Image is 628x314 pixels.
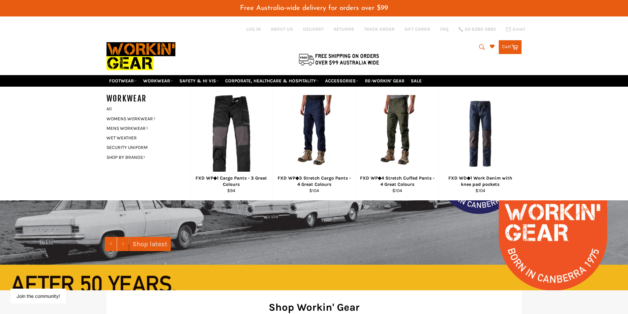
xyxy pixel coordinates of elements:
a: Email [506,27,525,32]
a: 02 6280 5885 [459,27,496,32]
a: SHOP BY BRANDS [103,153,183,162]
a: GIFT CARDS [404,26,430,32]
div: $104 [277,187,351,194]
a: WET WEATHER [103,133,183,143]
img: Flat $9.95 shipping Australia wide [298,52,380,66]
a: ACCESSORIES [322,75,361,87]
a: Cart [499,40,522,54]
h5: WORKWEAR [106,93,190,104]
a: WOMENS WORKWEAR [103,114,183,124]
a: Log in [246,26,261,32]
span: Free Australia-wide delivery for orders over $99 [240,5,388,12]
a: FXD WP◆4 Stretch Cuffed Pants - 4 Great Colours - Workin' Gear FXD WP◆4 Stretch Cuffed Pants - 4 ... [356,87,439,200]
a: CORPORATE, HEALTHCARE & HOSPITALITY [223,75,321,87]
a: ABOUT US [271,26,293,32]
a: SAFETY & HI VIS [177,75,222,87]
div: FXD WD◆1 Work Denim with knee pad pockets [443,175,517,188]
a: Shop latest [129,237,171,251]
img: FXD WD◆1 Work Denim with knee pad pockets - Workin' Gear [447,101,513,167]
div: $94 [194,187,268,194]
a: All [103,104,190,114]
a: TRACK ORDER [364,26,395,32]
img: FXD WP◆1 Cargo Pants - 4 Great Colours - Workin' Gear [210,95,252,172]
img: FXD WP◆4 Stretch Cuffed Pants - 4 Great Colours - Workin' Gear [372,95,423,172]
a: WORKWEAR [140,75,176,87]
button: Join the community! [16,293,60,299]
a: FXD WP◆3 Stretch Cargo Pants - 4 Great Colours - Workin' Gear FXD WP◆3 Stretch Cargo Pants - 4 Gr... [273,87,356,200]
span: 02 6280 5885 [465,27,496,32]
a: FXD WP◆1 Cargo Pants - 4 Great Colours - Workin' Gear FXD WP◆1 Cargo Pants - 3 Great Colours $94 [190,87,273,200]
a: SALE [408,75,424,87]
a: RETURNS [334,26,354,32]
a: RE-WORKIN' GEAR [362,75,407,87]
img: FXD WP◆3 Stretch Cargo Pants - 4 Great Colours - Workin' Gear [288,95,340,172]
a: SECURITY UNIFORM [103,143,183,152]
span: Email [513,27,525,32]
a: DELIVERY [303,26,324,32]
a: MENS WORKWEAR [103,124,183,133]
img: Workin Gear leaders in Workwear, Safety Boots, PPE, Uniforms. Australia's No.1 in Workwear [106,38,175,75]
a: FXD WD◆1 Work Denim with knee pad pockets - Workin' Gear FXD WD◆1 Work Denim with knee pad pocket... [439,87,522,200]
div: FXD WP◆1 Cargo Pants - 3 Great Colours [194,175,268,188]
div: $104 [443,187,517,194]
a: FAQ [440,26,449,32]
div: FXD WP◆4 Stretch Cuffed Pants - 4 Great Colours [360,175,434,188]
a: FOOTWEAR [106,75,139,87]
div: $104 [360,187,434,194]
div: FXD WP◆3 Stretch Cargo Pants - 4 Great Colours [277,175,351,188]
